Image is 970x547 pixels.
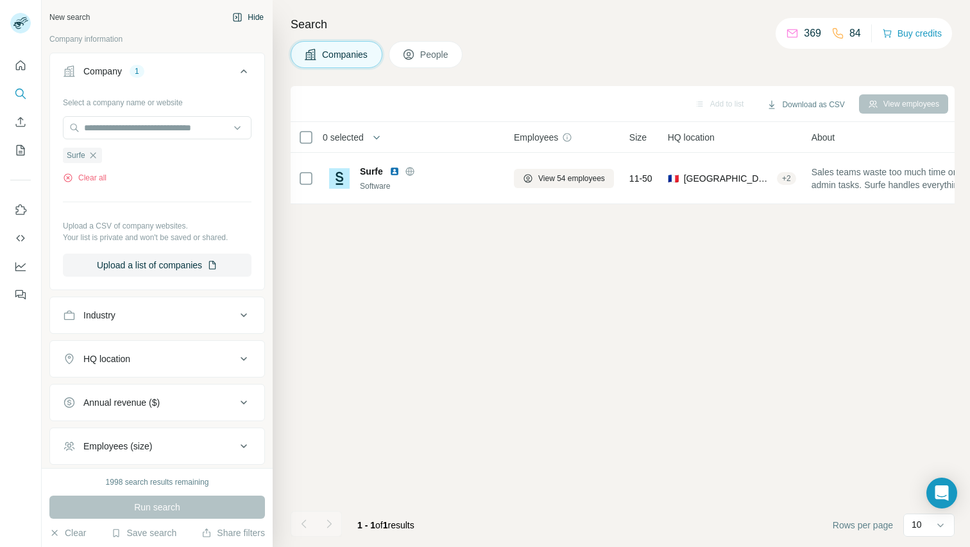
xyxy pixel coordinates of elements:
[629,131,647,144] span: Size
[83,65,122,78] div: Company
[83,352,130,365] div: HQ location
[50,431,264,462] button: Employees (size)
[758,95,853,114] button: Download as CSV
[223,8,273,27] button: Hide
[63,172,106,184] button: Clear all
[67,150,85,161] span: Surfe
[383,520,388,530] span: 1
[130,65,144,77] div: 1
[10,13,31,33] img: Avatar
[912,518,922,531] p: 10
[49,12,90,23] div: New search
[111,526,176,539] button: Save search
[322,48,369,61] span: Companies
[514,131,558,144] span: Employees
[63,92,251,109] div: Select a company name or website
[812,131,835,144] span: About
[357,520,414,530] span: results
[420,48,450,61] span: People
[10,227,31,250] button: Use Surfe API
[389,166,400,177] img: LinkedIn logo
[49,33,265,45] p: Company information
[10,54,31,77] button: Quick start
[106,476,209,488] div: 1998 search results remaining
[83,309,115,322] div: Industry
[514,169,614,188] button: View 54 employees
[360,180,498,192] div: Software
[777,173,796,184] div: + 2
[63,232,251,243] p: Your list is private and won't be saved or shared.
[684,172,772,185] span: [GEOGRAPHIC_DATA], [GEOGRAPHIC_DATA], [GEOGRAPHIC_DATA]
[50,387,264,418] button: Annual revenue ($)
[323,131,364,144] span: 0 selected
[83,440,152,453] div: Employees (size)
[83,396,160,409] div: Annual revenue ($)
[668,172,679,185] span: 🇫🇷
[10,110,31,134] button: Enrich CSV
[329,168,350,189] img: Logo of Surfe
[926,478,957,508] div: Open Intercom Messenger
[201,526,265,539] button: Share filters
[538,173,605,184] span: View 54 employees
[357,520,375,530] span: 1 - 1
[63,220,251,232] p: Upload a CSV of company websites.
[49,526,86,539] button: Clear
[10,198,31,221] button: Use Surfe on LinkedIn
[804,26,821,41] p: 369
[882,24,942,42] button: Buy credits
[360,165,383,178] span: Surfe
[849,26,861,41] p: 84
[375,520,383,530] span: of
[629,172,652,185] span: 11-50
[50,300,264,331] button: Industry
[668,131,715,144] span: HQ location
[50,343,264,374] button: HQ location
[50,56,264,92] button: Company1
[10,82,31,105] button: Search
[833,519,893,532] span: Rows per page
[10,283,31,306] button: Feedback
[291,15,955,33] h4: Search
[10,139,31,162] button: My lists
[63,254,251,277] button: Upload a list of companies
[10,255,31,278] button: Dashboard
